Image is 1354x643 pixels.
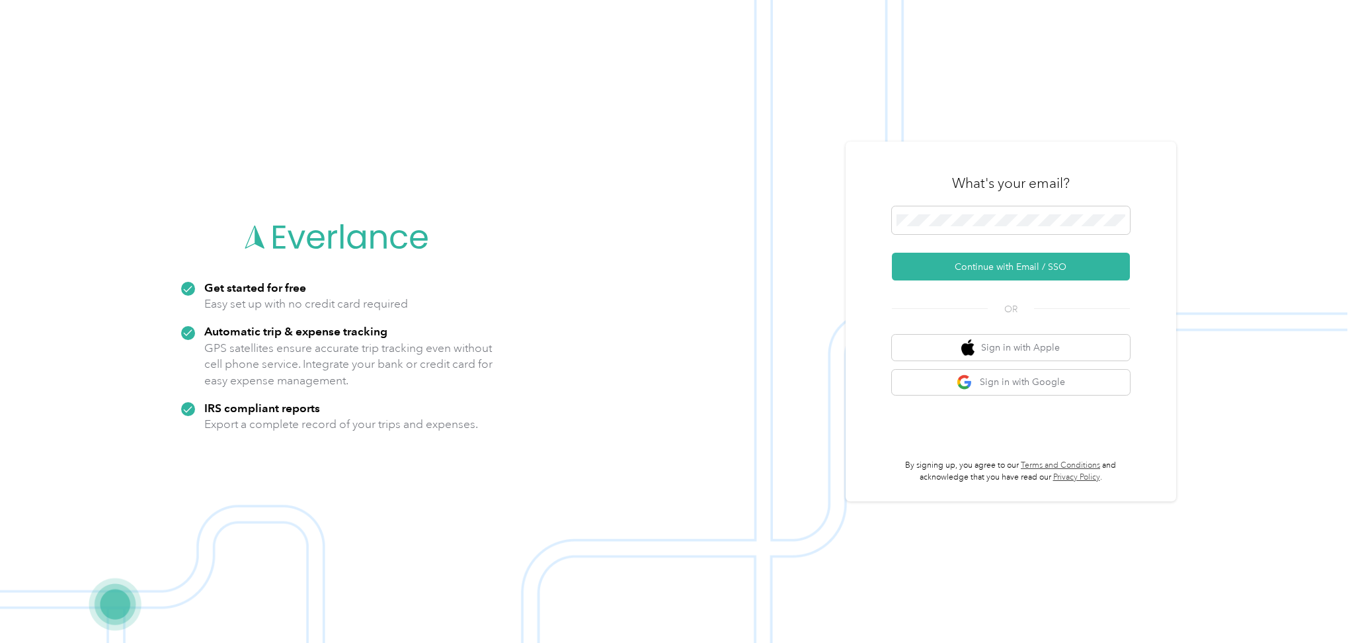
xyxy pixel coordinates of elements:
[204,324,387,338] strong: Automatic trip & expense tracking
[204,401,320,415] strong: IRS compliant reports
[204,280,306,294] strong: Get started for free
[204,296,408,312] p: Easy set up with no credit card required
[952,174,1070,193] h3: What's your email?
[892,335,1130,361] button: apple logoSign in with Apple
[892,370,1130,396] button: google logoSign in with Google
[1021,460,1100,470] a: Terms and Conditions
[892,253,1130,280] button: Continue with Email / SSO
[988,302,1034,316] span: OR
[204,416,478,433] p: Export a complete record of your trips and expenses.
[1280,569,1354,643] iframe: Everlance-gr Chat Button Frame
[961,339,975,356] img: apple logo
[957,374,973,391] img: google logo
[892,460,1130,483] p: By signing up, you agree to our and acknowledge that you have read our .
[204,340,493,389] p: GPS satellites ensure accurate trip tracking even without cell phone service. Integrate your bank...
[1053,472,1100,482] a: Privacy Policy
